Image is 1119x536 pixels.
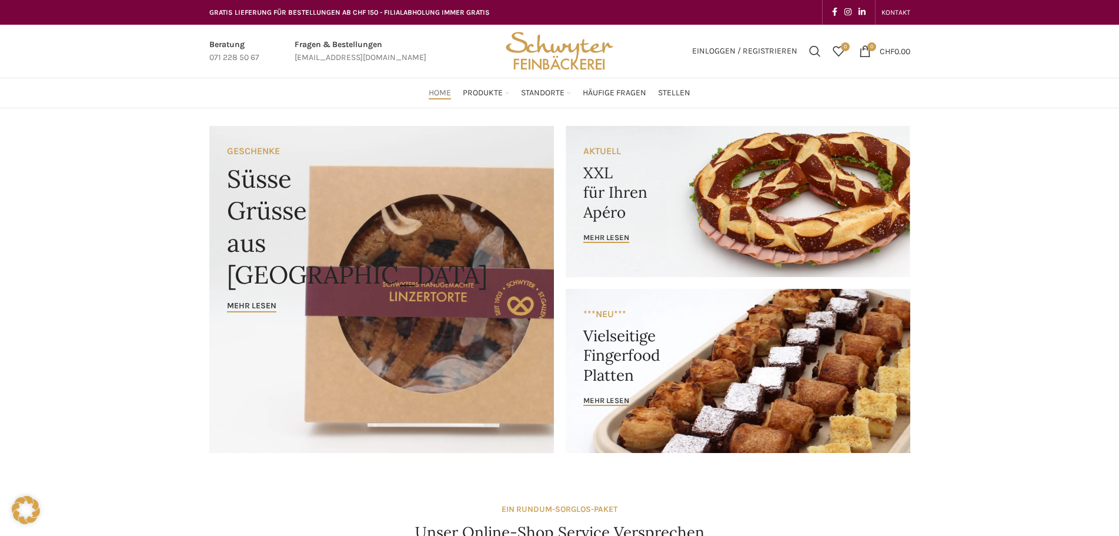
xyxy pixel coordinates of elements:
[566,126,910,277] a: Banner link
[841,42,850,51] span: 0
[521,81,571,105] a: Standorte
[209,38,259,65] a: Infobox link
[566,289,910,453] a: Banner link
[502,504,617,514] strong: EIN RUNDUM-SORGLOS-PAKET
[803,39,827,63] a: Suchen
[502,25,617,78] img: Bäckerei Schwyter
[502,45,617,55] a: Site logo
[686,39,803,63] a: Einloggen / Registrieren
[692,47,797,55] span: Einloggen / Registrieren
[841,4,855,21] a: Instagram social link
[880,46,910,56] bdi: 0.00
[209,126,554,453] a: Banner link
[867,42,876,51] span: 0
[827,39,850,63] a: 0
[583,88,646,99] span: Häufige Fragen
[876,1,916,24] div: Secondary navigation
[881,1,910,24] a: KONTAKT
[203,81,916,105] div: Main navigation
[429,81,451,105] a: Home
[583,81,646,105] a: Häufige Fragen
[521,88,564,99] span: Standorte
[429,88,451,99] span: Home
[880,46,894,56] span: CHF
[853,39,916,63] a: 0 CHF0.00
[295,38,426,65] a: Infobox link
[829,4,841,21] a: Facebook social link
[855,4,869,21] a: Linkedin social link
[658,88,690,99] span: Stellen
[881,8,910,16] span: KONTAKT
[463,81,509,105] a: Produkte
[827,39,850,63] div: Meine Wunschliste
[463,88,503,99] span: Produkte
[209,8,490,16] span: GRATIS LIEFERUNG FÜR BESTELLUNGEN AB CHF 150 - FILIALABHOLUNG IMMER GRATIS
[658,81,690,105] a: Stellen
